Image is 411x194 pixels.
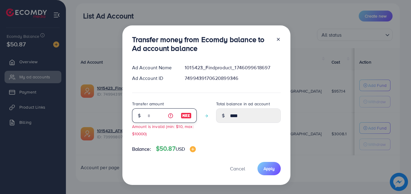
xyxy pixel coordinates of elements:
[132,146,151,153] span: Balance:
[230,165,245,172] span: Cancel
[180,64,285,71] div: 1015423_Findproduct_1746099618697
[132,35,271,53] h3: Transfer money from Ecomdy balance to Ad account balance
[216,101,270,107] label: Total balance in ad account
[127,64,180,71] div: Ad Account Name
[132,123,194,136] small: Amount is invalid (min: $10, max: $10000)
[180,75,285,82] div: 7499439170620899346
[156,145,196,153] h4: $50.87
[127,75,180,82] div: Ad Account ID
[257,162,281,175] button: Apply
[176,146,185,152] span: USD
[190,146,196,152] img: image
[181,112,192,119] img: image
[264,166,275,172] span: Apply
[222,162,253,175] button: Cancel
[132,101,164,107] label: Transfer amount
